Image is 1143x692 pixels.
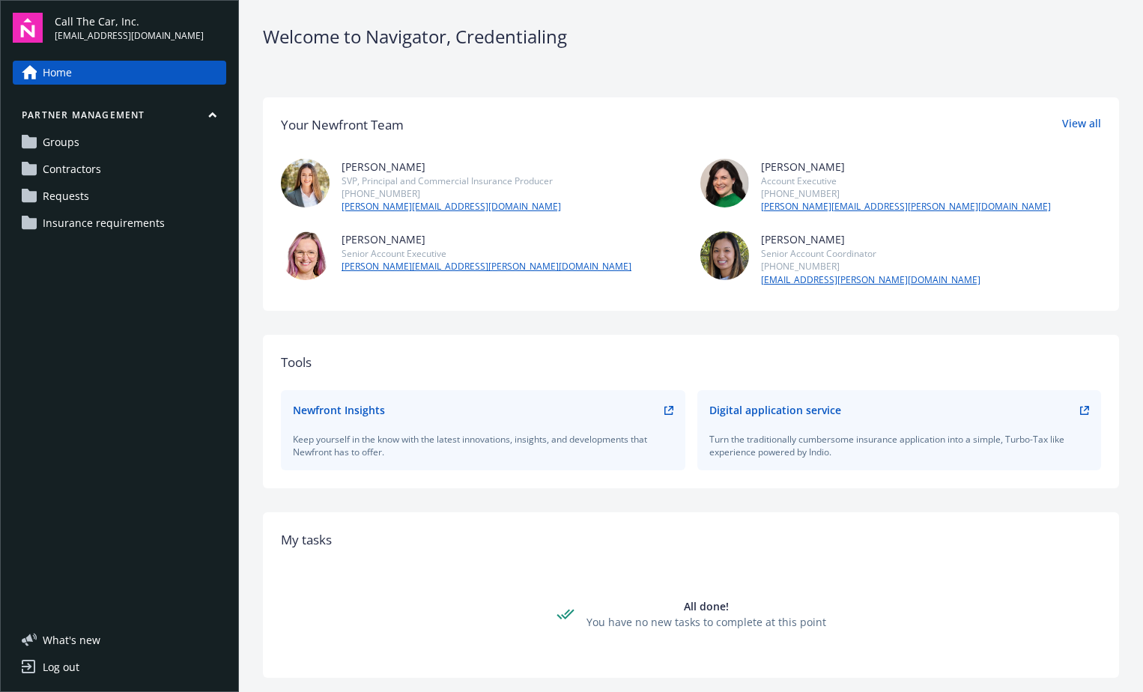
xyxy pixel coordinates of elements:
[263,24,1119,49] div: Welcome to Navigator , Credentialing
[293,433,673,458] div: Keep yourself in the know with the latest innovations, insights, and developments that Newfront h...
[761,187,1051,200] div: [PHONE_NUMBER]
[13,632,124,648] button: What's new
[586,598,826,614] div: All done!
[55,13,204,29] span: Call The Car, Inc.
[13,109,226,127] button: Partner management
[342,187,561,200] div: [PHONE_NUMBER]
[55,13,226,43] button: Call The Car, Inc.[EMAIL_ADDRESS][DOMAIN_NAME]
[13,184,226,208] a: Requests
[13,211,226,235] a: Insurance requirements
[43,157,101,181] span: Contractors
[281,530,1101,550] div: My tasks
[761,174,1051,187] div: Account Executive
[342,247,631,260] div: Senior Account Executive
[43,655,79,679] div: Log out
[761,231,980,247] div: [PERSON_NAME]
[13,130,226,154] a: Groups
[709,433,1090,458] div: Turn the traditionally cumbersome insurance application into a simple, Turbo-Tax like experience ...
[700,159,749,207] img: photo
[43,632,100,648] span: What ' s new
[1062,115,1101,135] a: View all
[761,247,980,260] div: Senior Account Coordinator
[342,159,561,174] div: [PERSON_NAME]
[586,614,826,630] div: You have no new tasks to complete at this point
[761,260,980,273] div: [PHONE_NUMBER]
[342,231,631,247] div: [PERSON_NAME]
[13,13,43,43] img: navigator-logo.svg
[43,211,165,235] span: Insurance requirements
[700,231,749,280] img: photo
[342,260,631,273] a: [PERSON_NAME][EMAIL_ADDRESS][PERSON_NAME][DOMAIN_NAME]
[43,130,79,154] span: Groups
[43,184,89,208] span: Requests
[342,200,561,213] a: [PERSON_NAME][EMAIL_ADDRESS][DOMAIN_NAME]
[281,115,404,135] div: Your Newfront Team
[293,402,385,418] div: Newfront Insights
[761,200,1051,213] a: [PERSON_NAME][EMAIL_ADDRESS][PERSON_NAME][DOMAIN_NAME]
[342,174,561,187] div: SVP, Principal and Commercial Insurance Producer
[13,157,226,181] a: Contractors
[761,273,980,287] a: [EMAIL_ADDRESS][PERSON_NAME][DOMAIN_NAME]
[761,159,1051,174] div: [PERSON_NAME]
[13,61,226,85] a: Home
[709,402,841,418] div: Digital application service
[55,29,204,43] span: [EMAIL_ADDRESS][DOMAIN_NAME]
[43,61,72,85] span: Home
[281,159,330,207] img: photo
[281,231,330,280] img: photo
[281,353,1101,372] div: Tools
